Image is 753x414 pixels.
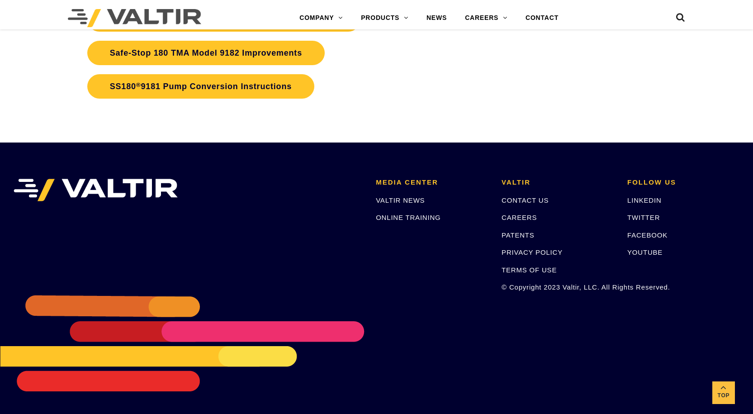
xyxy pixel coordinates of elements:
[502,231,535,239] a: PATENTS
[502,266,557,274] a: TERMS OF USE
[502,214,537,221] a: CAREERS
[352,9,417,27] a: PRODUCTS
[502,196,549,204] a: CONTACT US
[290,9,352,27] a: COMPANY
[456,9,516,27] a: CAREERS
[516,9,568,27] a: CONTACT
[502,248,563,256] a: PRIVACY POLICY
[502,282,614,292] p: © Copyright 2023 Valtir, LLC. All Rights Reserved.
[627,214,660,221] a: TWITTER
[627,179,739,186] h2: FOLLOW US
[376,196,425,204] a: VALTIR NEWS
[136,81,141,88] sup: ®
[627,248,663,256] a: YOUTUBE
[627,231,668,239] a: FACEBOOK
[87,74,314,99] a: SS180®9181 Pump Conversion Instructions
[502,179,614,186] h2: VALTIR
[712,381,735,404] a: Top
[87,41,325,65] a: Safe-Stop 180 TMA Model 9182 Improvements
[14,179,178,201] img: VALTIR
[627,196,662,204] a: LINKEDIN
[712,390,735,401] span: Top
[376,179,488,186] h2: MEDIA CENTER
[376,214,440,221] a: ONLINE TRAINING
[417,9,456,27] a: NEWS
[68,9,201,27] img: Valtir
